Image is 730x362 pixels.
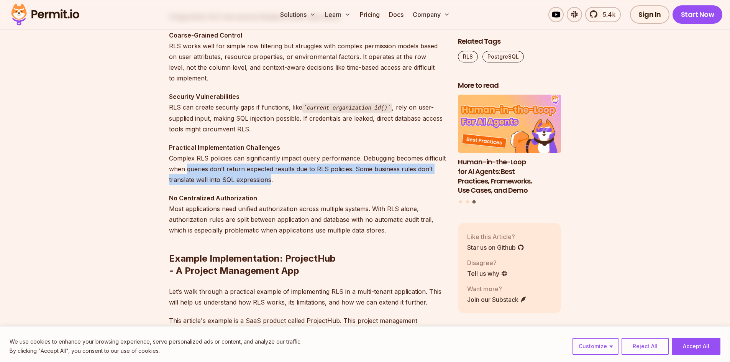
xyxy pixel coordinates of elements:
[472,200,476,204] button: Go to slide 3
[169,91,446,134] p: RLS can create security gaps if functions, like , rely on user-supplied input, making SQL injecti...
[169,30,446,84] p: RLS works well for simple row filtering but struggles with complex permission models based on use...
[169,193,446,236] p: Most applications need unified authorization across multiple systems. With RLS alone, authorizati...
[302,103,392,113] code: current_organization_id()
[467,243,524,252] a: Star us on Github
[598,10,615,19] span: 5.4k
[169,194,257,202] strong: No Centralized Authorization
[467,284,527,293] p: Want more?
[458,95,561,153] img: Human-in-the-Loop for AI Agents: Best Practices, Frameworks, Use Cases, and Demo
[467,269,508,278] a: Tell us why
[573,338,618,355] button: Customize
[467,295,527,304] a: Join our Substack
[673,5,723,24] a: Start Now
[277,7,319,22] button: Solutions
[169,286,446,308] p: Let’s walk through a practical example of implementing RLS in a multi-tenant application. This wi...
[458,95,561,196] li: 3 of 3
[585,7,621,22] a: 5.4k
[458,81,561,90] h2: More to read
[169,315,446,337] p: This article's example is a SaaS product called ProjectHub. This project management application p...
[386,7,407,22] a: Docs
[10,346,302,355] p: By clicking "Accept All", you consent to our use of cookies.
[8,2,83,28] img: Permit logo
[458,95,561,196] a: Human-in-the-Loop for AI Agents: Best Practices, Frameworks, Use Cases, and DemoHuman-in-the-Loop...
[672,338,720,355] button: Accept All
[458,95,561,205] div: Posts
[169,93,240,100] strong: Security Vulnerabilities
[169,222,446,277] h2: Example Implementation: ProjectHub - A Project Management App
[458,51,478,62] a: RLS
[466,200,469,203] button: Go to slide 2
[10,337,302,346] p: We use cookies to enhance your browsing experience, serve personalized ads or content, and analyz...
[482,51,524,62] a: PostgreSQL
[169,31,242,39] strong: Coarse-Grained Control
[357,7,383,22] a: Pricing
[467,258,508,267] p: Disagree?
[622,338,669,355] button: Reject All
[169,142,446,185] p: Complex RLS policies can significantly impact query performance. Debugging becomes difficult when...
[458,157,561,195] h3: Human-in-the-Loop for AI Agents: Best Practices, Frameworks, Use Cases, and Demo
[467,232,524,241] p: Like this Article?
[630,5,669,24] a: Sign In
[459,200,462,203] button: Go to slide 1
[322,7,354,22] button: Learn
[410,7,453,22] button: Company
[458,37,561,46] h2: Related Tags
[169,144,280,151] strong: Practical Implementation Challenges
